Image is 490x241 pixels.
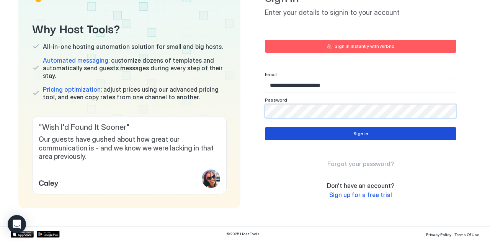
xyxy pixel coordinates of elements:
a: Sign up for a free trial [329,191,392,199]
div: Sign in instantly with Airbnb [335,43,395,50]
span: Privacy Policy [426,232,451,237]
span: Don't have an account? [327,182,394,189]
input: Input Field [265,105,456,118]
a: App Store [11,231,34,238]
button: Sign in [265,127,456,140]
span: All-in-one hosting automation solution for small and big hosts. [43,43,223,50]
span: Pricing optimization: [43,86,102,93]
span: Password [265,97,287,103]
span: © 2025 Host Tools [226,231,260,236]
a: Google Play Store [37,231,60,238]
a: Forgot your password? [327,160,394,168]
input: Input Field [265,79,456,92]
button: Sign in instantly with Airbnb [265,40,456,53]
span: " Wish I'd Found It Sooner " [39,123,220,132]
span: Email [265,71,277,77]
span: adjust prices using our advanced pricing tool, and even copy rates from one channel to another. [43,86,227,101]
span: Why Host Tools? [32,19,227,37]
span: customize dozens of templates and automatically send guests messages during every step of their s... [43,57,227,79]
span: Enter your details to signin to your account [265,8,456,17]
div: Sign in [353,130,368,137]
div: Open Intercom Messenger [8,215,26,233]
span: Automated messaging: [43,57,109,64]
span: Caley [39,176,59,188]
span: Our guests have gushed about how great our communication is - and we know we were lacking in that... [39,135,220,161]
div: profile [202,170,220,188]
span: Terms Of Use [454,232,479,237]
a: Privacy Policy [426,230,451,238]
a: Terms Of Use [454,230,479,238]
